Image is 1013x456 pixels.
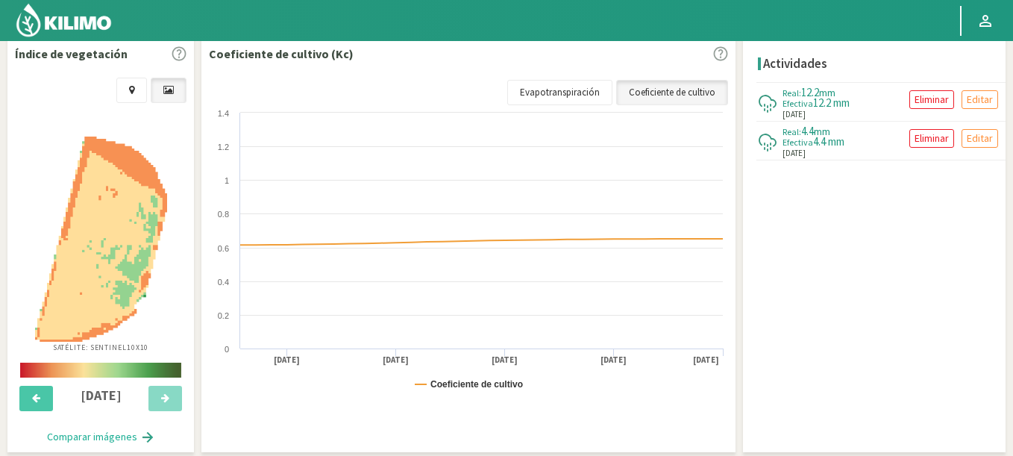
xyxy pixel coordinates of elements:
span: mm [814,125,830,138]
button: Comparar imágenes [32,422,170,452]
span: Real: [783,126,801,137]
text: 1.2 [218,143,229,152]
text: 0.4 [218,278,229,287]
span: 4.4 mm [813,134,844,149]
p: Índice de vegetación [15,45,128,63]
span: Efectiva [783,137,813,148]
span: 12.2 [801,85,819,99]
h4: Actividades [763,57,827,71]
button: Editar [962,90,998,109]
text: Coeficiente de cultivo [430,379,523,390]
img: scale [20,363,181,378]
span: [DATE] [783,147,806,160]
p: Editar [967,91,993,108]
span: 10X10 [127,343,149,352]
span: 4.4 [801,124,814,138]
text: [DATE] [492,355,518,366]
a: Coeficiente de cultivo [616,80,728,105]
text: [DATE] [693,355,719,366]
a: Evapotranspiración [507,80,612,105]
text: 0.2 [218,311,229,320]
text: [DATE] [274,355,300,366]
img: 9019299d-0a75-4844-9b31-4657a3299383_-_sentinel_-_2025-08-16.png [35,137,167,342]
p: Eliminar [915,130,949,147]
text: [DATE] [383,355,409,366]
text: 1.4 [218,109,229,118]
p: Eliminar [915,91,949,108]
p: Satélite: Sentinel [53,342,149,353]
p: Editar [967,130,993,147]
text: 0.8 [218,210,229,219]
img: Kilimo [15,2,113,38]
span: mm [819,86,835,99]
text: 0 [225,345,229,354]
button: Eliminar [909,90,954,109]
span: Efectiva [783,98,813,109]
button: Eliminar [909,129,954,148]
h4: [DATE] [62,388,140,403]
text: 1 [225,176,229,185]
text: 0.6 [218,244,229,253]
text: [DATE] [600,355,627,366]
span: Real: [783,87,801,99]
span: [DATE] [783,108,806,121]
p: Coeficiente de cultivo (Kc) [209,45,354,63]
button: Editar [962,129,998,148]
span: 12.2 mm [813,96,850,110]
